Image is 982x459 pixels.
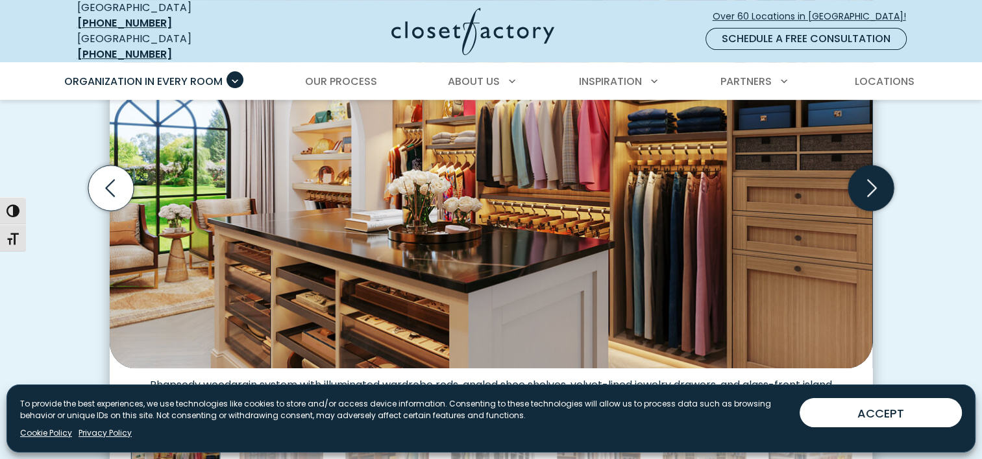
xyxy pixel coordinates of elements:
[305,74,377,89] span: Our Process
[20,398,789,421] p: To provide the best experiences, we use technologies like cookies to store and/or access device i...
[77,16,172,30] a: [PHONE_NUMBER]
[55,64,927,100] nav: Primary Menu
[448,74,500,89] span: About Us
[64,74,223,89] span: Organization in Every Room
[110,368,872,405] figcaption: Rhapsody woodgrain system with illuminated wardrobe rods, angled shoe shelves, velvet-lined jewel...
[79,427,132,439] a: Privacy Policy
[720,74,772,89] span: Partners
[713,10,916,23] span: Over 60 Locations in [GEOGRAPHIC_DATA]!
[77,31,265,62] div: [GEOGRAPHIC_DATA]
[854,74,914,89] span: Locations
[77,47,172,62] a: [PHONE_NUMBER]
[706,28,907,50] a: Schedule a Free Consultation
[843,160,899,216] button: Next slide
[20,427,72,439] a: Cookie Policy
[579,74,642,89] span: Inspiration
[391,8,554,55] img: Closet Factory Logo
[83,160,139,216] button: Previous slide
[800,398,962,427] button: ACCEPT
[712,5,917,28] a: Over 60 Locations in [GEOGRAPHIC_DATA]!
